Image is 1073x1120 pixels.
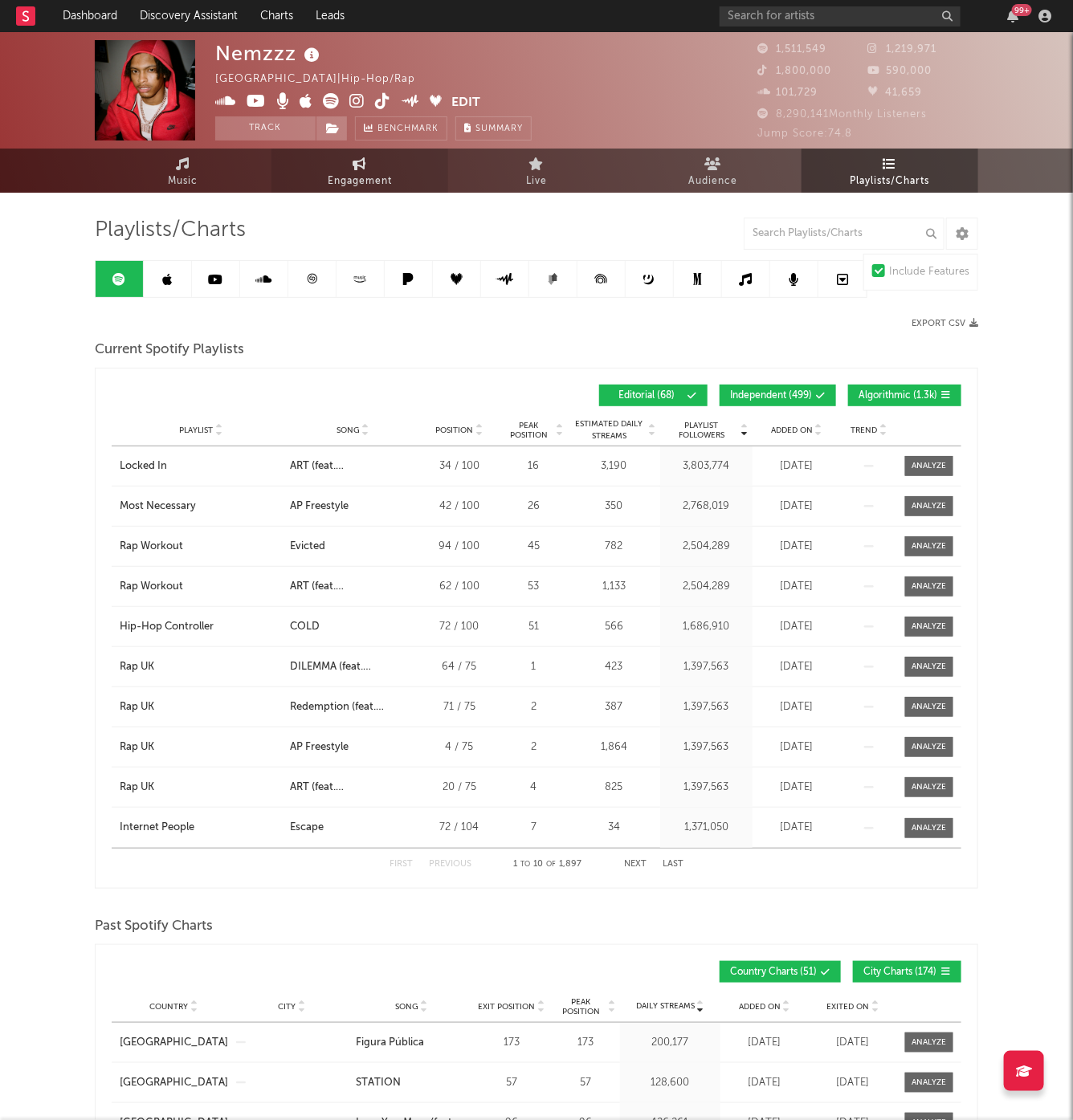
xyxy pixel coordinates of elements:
[739,1002,781,1012] span: Added On
[802,149,978,193] a: Playlists/Charts
[120,780,154,796] div: Rap UK
[120,699,154,715] div: Rap UK
[664,499,749,515] div: 2,768,019
[572,820,656,836] div: 34
[720,961,841,983] button: Country Charts(51)
[547,861,557,868] span: of
[664,659,749,675] div: 1,397,563
[912,319,978,328] button: Export CSV
[625,149,802,193] a: Audience
[120,739,154,755] div: Rap UK
[663,860,683,869] button: Last
[390,860,413,869] button: First
[423,739,496,755] div: 4 / 75
[757,128,852,139] span: Jump Score: 74.8
[1012,4,1032,16] div: 99 +
[572,699,656,715] div: 387
[120,619,282,635] a: Hip-Hop Controller
[423,780,496,796] div: 20 / 75
[455,116,532,141] button: Summary
[504,499,564,515] div: 26
[757,659,837,675] div: [DATE]
[423,499,496,515] div: 42 / 100
[624,860,647,869] button: Next
[720,6,961,26] input: Search for artists
[863,967,937,977] span: City Charts ( 174 )
[215,40,324,67] div: Nemzzz
[572,579,656,595] div: 1,133
[290,820,324,836] div: Escape
[429,860,471,869] button: Previous
[504,780,564,796] div: 4
[290,699,415,715] div: Redemption (feat. Nemzzz)
[504,659,564,675] div: 1
[356,1035,424,1051] div: Figura Pública
[423,659,496,675] div: 64 / 75
[624,1075,716,1091] div: 128,600
[95,340,244,360] span: Current Spotify Playlists
[757,619,837,635] div: [DATE]
[120,659,282,675] a: Rap UK
[120,499,196,515] div: Most Necessary
[377,120,439,139] span: Benchmark
[757,539,837,555] div: [DATE]
[120,499,282,515] a: Most Necessary
[120,458,167,474] div: Locked In
[868,66,932,76] span: 590,000
[572,499,656,515] div: 350
[120,579,183,595] div: Rap Workout
[827,1002,870,1012] span: Exited On
[423,820,496,836] div: 72 / 104
[868,44,937,55] span: 1,219,971
[757,88,818,98] span: 101,729
[664,739,749,755] div: 1,397,563
[423,579,496,595] div: 62 / 100
[279,1002,296,1012] span: City
[848,385,961,406] button: Algorithmic(1.3k)
[120,579,282,595] a: Rap Workout
[572,619,656,635] div: 566
[724,1035,805,1051] div: [DATE]
[120,780,282,796] a: Rap UK
[572,418,647,442] span: Estimated Daily Streams
[179,426,213,435] span: Playlist
[664,780,749,796] div: 1,397,563
[504,539,564,555] div: 45
[664,539,749,555] div: 2,504,289
[572,458,656,474] div: 3,190
[724,1075,805,1091] div: [DATE]
[271,149,448,193] a: Engagement
[664,421,739,440] span: Playlist Followers
[730,391,812,401] span: Independent ( 499 )
[423,619,496,635] div: 72 / 100
[475,1035,548,1051] div: 173
[610,391,683,401] span: Editorial ( 68 )
[757,499,837,515] div: [DATE]
[813,1075,893,1091] div: [DATE]
[1007,10,1018,22] button: 99+
[572,780,656,796] div: 825
[757,44,826,55] span: 1,511,549
[290,780,415,796] div: ART (feat. [PERSON_NAME])
[526,172,547,191] span: Live
[120,820,194,836] div: Internet People
[120,539,183,555] div: Rap Workout
[356,1075,401,1091] div: STATION
[120,820,282,836] a: Internet People
[120,619,214,635] div: Hip-Hop Controller
[120,1035,228,1051] a: [GEOGRAPHIC_DATA]
[664,820,749,836] div: 1,371,050
[572,539,656,555] div: 782
[771,426,813,435] span: Added On
[290,539,325,555] div: Evicted
[504,820,564,836] div: 7
[757,699,837,715] div: [DATE]
[664,458,749,474] div: 3,803,774
[120,1075,228,1091] a: [GEOGRAPHIC_DATA]
[757,820,837,836] div: [DATE]
[423,539,496,555] div: 94 / 100
[636,1000,695,1012] span: Daily Streams
[479,1002,536,1012] span: Exit Position
[120,659,154,675] div: Rap UK
[355,116,447,141] a: Benchmark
